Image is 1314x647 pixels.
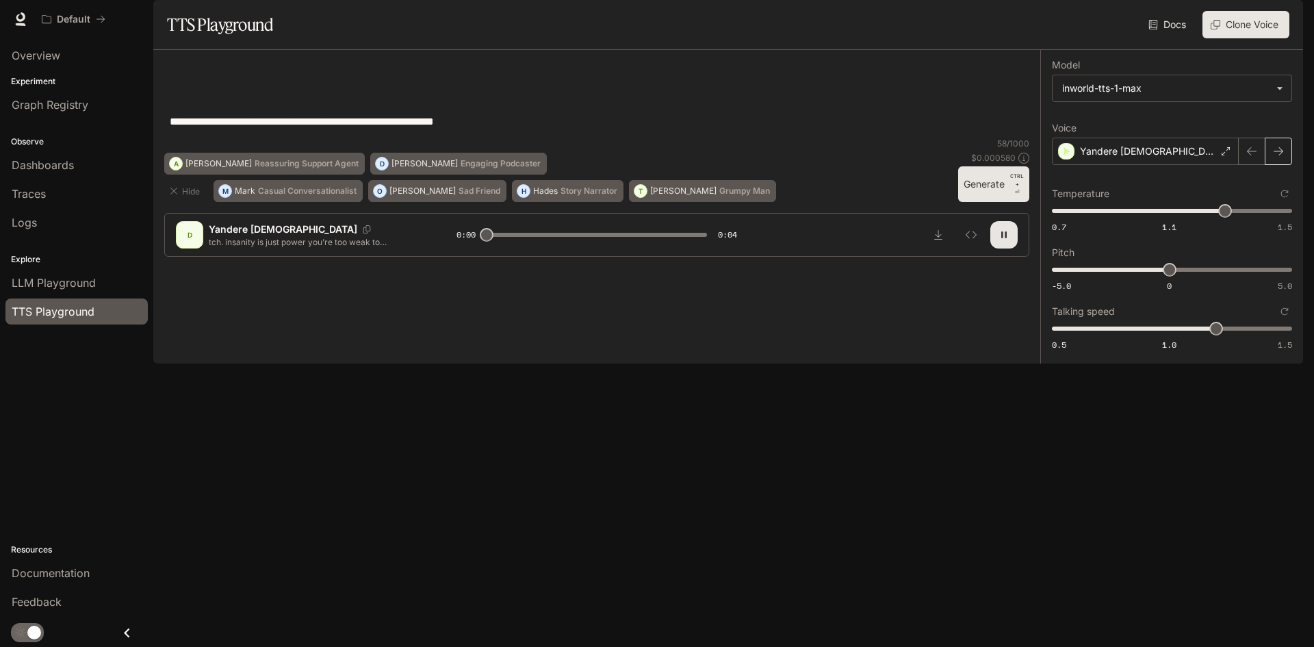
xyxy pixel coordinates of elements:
div: M [219,180,231,202]
a: Docs [1146,11,1191,38]
div: H [517,180,530,202]
p: Engaging Podcaster [461,160,541,168]
button: All workspaces [36,5,112,33]
p: Story Narrator [561,187,617,195]
p: [PERSON_NAME] [650,187,717,195]
button: D[PERSON_NAME]Engaging Podcaster [370,153,547,175]
button: Reset to default [1277,304,1292,319]
p: Voice [1052,123,1077,133]
span: 1.0 [1162,339,1176,351]
p: [PERSON_NAME] [389,187,456,195]
div: T [634,180,647,202]
div: inworld-tts-1-max [1053,75,1291,101]
p: Pitch [1052,248,1074,257]
p: [PERSON_NAME] [391,160,458,168]
button: A[PERSON_NAME]Reassuring Support Agent [164,153,365,175]
p: Hades [533,187,558,195]
p: Model [1052,60,1080,70]
span: 0.5 [1052,339,1066,351]
button: HHadesStory Narrator [512,180,623,202]
span: 0.7 [1052,221,1066,233]
p: Casual Conversationalist [258,187,357,195]
div: D [376,153,388,175]
h1: TTS Playground [167,11,273,38]
div: D [179,224,201,246]
button: Inspect [957,221,985,249]
div: O [374,180,386,202]
p: Temperature [1052,189,1109,199]
p: $ 0.000580 [971,152,1016,164]
span: -5.0 [1052,280,1071,292]
p: Talking speed [1052,307,1115,316]
button: GenerateCTRL +⏎ [958,166,1029,202]
span: 5.0 [1278,280,1292,292]
span: 1.5 [1278,339,1292,351]
button: Copy Voice ID [357,225,376,233]
p: Default [57,14,90,25]
button: Clone Voice [1202,11,1289,38]
p: Mark [235,187,255,195]
span: 0 [1167,280,1172,292]
button: Download audio [925,221,952,249]
span: 0:04 [718,228,737,242]
button: T[PERSON_NAME]Grumpy Man [629,180,776,202]
p: CTRL + [1010,172,1024,188]
p: Grumpy Man [719,187,770,195]
p: Sad Friend [459,187,500,195]
div: inworld-tts-1-max [1062,81,1270,95]
button: O[PERSON_NAME]Sad Friend [368,180,506,202]
button: Reset to default [1277,186,1292,201]
p: tch. insanity is just power you’re too weak to understand. [209,236,424,248]
p: Reassuring Support Agent [255,160,359,168]
button: MMarkCasual Conversationalist [214,180,363,202]
p: ⏎ [1010,172,1024,196]
button: Hide [164,180,208,202]
div: A [170,153,182,175]
span: 1.5 [1278,221,1292,233]
p: Yandere [DEMOGRAPHIC_DATA] [209,223,357,236]
p: 58 / 1000 [997,138,1029,149]
p: [PERSON_NAME] [185,160,252,168]
span: 1.1 [1162,221,1176,233]
span: 0:00 [456,228,476,242]
p: Yandere [DEMOGRAPHIC_DATA] [1080,144,1216,158]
